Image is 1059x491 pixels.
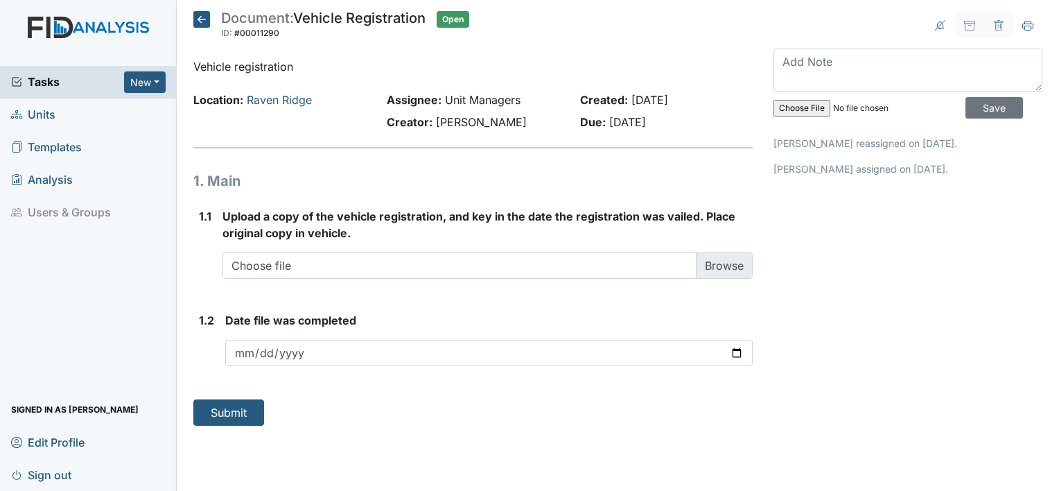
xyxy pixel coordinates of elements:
[193,58,753,75] p: Vehicle registration
[225,313,356,327] span: Date file was completed
[234,28,279,38] span: #00011290
[773,162,1042,176] p: [PERSON_NAME] assigned on [DATE].
[387,93,441,107] strong: Assignee:
[609,115,646,129] span: [DATE]
[193,171,753,191] h1: 1. Main
[965,97,1023,119] input: Save
[124,71,166,93] button: New
[387,115,432,129] strong: Creator:
[631,93,668,107] span: [DATE]
[199,208,211,225] label: 1.1
[11,104,55,126] span: Units
[221,11,426,42] div: Vehicle Registration
[221,10,293,26] span: Document:
[11,74,124,90] a: Tasks
[436,115,527,129] span: [PERSON_NAME]
[193,93,243,107] strong: Location:
[580,115,606,129] strong: Due:
[222,209,735,240] span: Upload a copy of the vehicle registration, and key in the date the registration was vailed. Place...
[580,93,628,107] strong: Created:
[437,11,469,28] span: Open
[773,136,1042,150] p: [PERSON_NAME] reassigned on [DATE].
[221,28,232,38] span: ID:
[247,93,312,107] a: Raven Ridge
[11,431,85,453] span: Edit Profile
[11,169,73,191] span: Analysis
[11,464,71,485] span: Sign out
[11,399,139,420] span: Signed in as [PERSON_NAME]
[11,137,82,158] span: Templates
[193,399,264,426] button: Submit
[199,312,214,329] label: 1.2
[445,93,520,107] span: Unit Managers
